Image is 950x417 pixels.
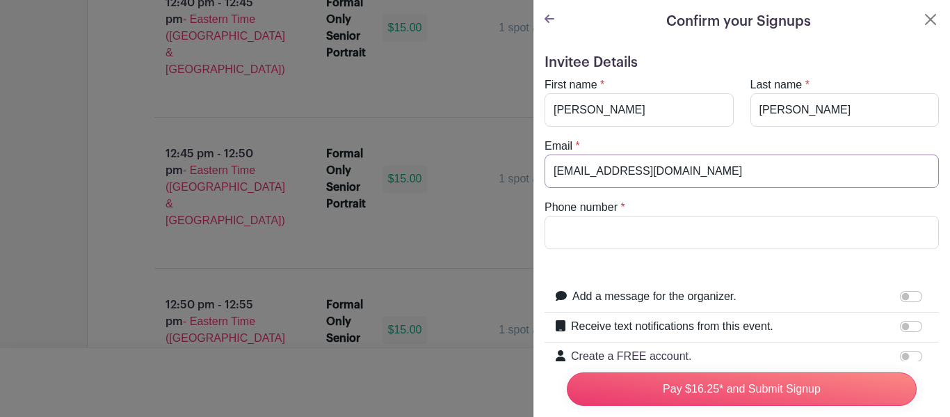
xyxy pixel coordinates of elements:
[571,348,897,365] p: Create a FREE account.
[567,372,917,406] input: Pay $16.25* and Submit Signup
[545,77,597,93] label: First name
[545,138,572,155] label: Email
[922,11,939,28] button: Close
[572,288,736,305] label: Add a message for the organizer.
[750,77,803,93] label: Last name
[545,54,939,71] h5: Invitee Details
[666,11,811,32] h5: Confirm your Signups
[545,199,618,216] label: Phone number
[571,318,773,335] label: Receive text notifications from this event.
